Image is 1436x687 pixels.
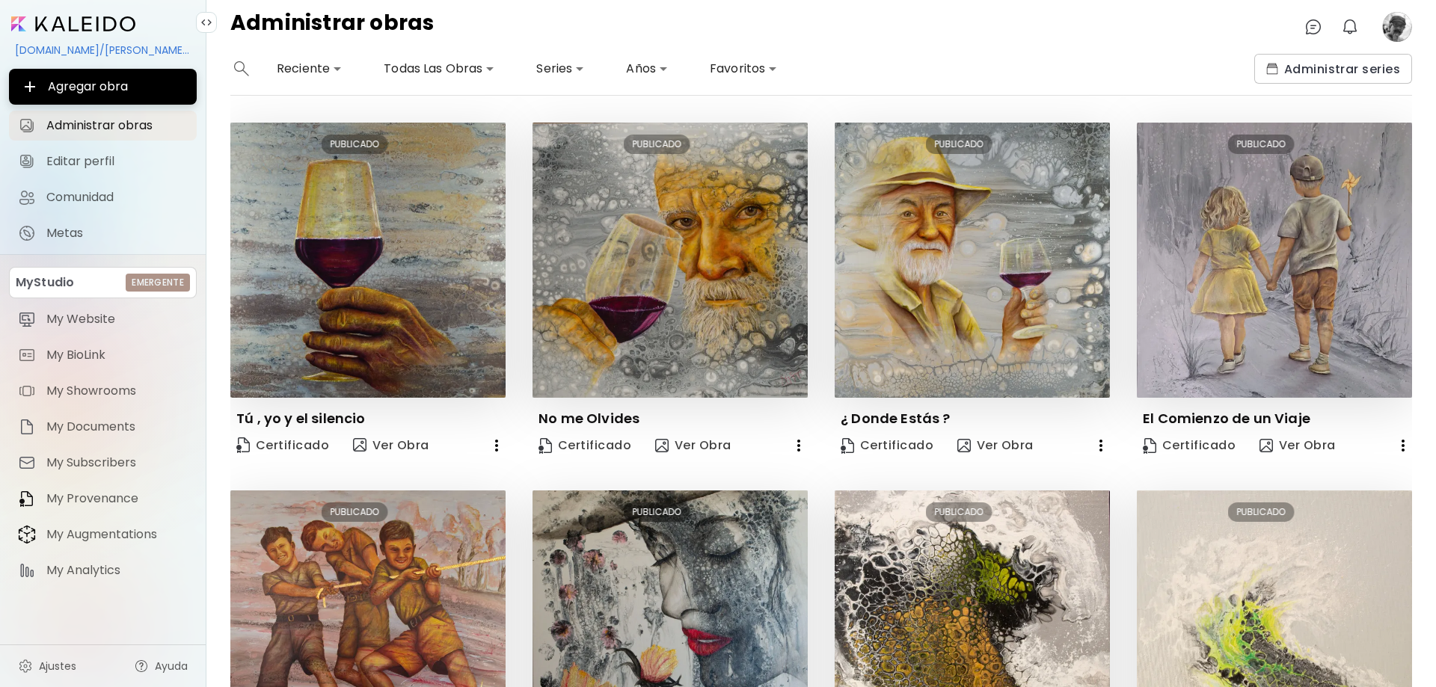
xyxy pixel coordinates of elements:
button: Agregar obra [9,69,197,105]
img: Administrar obras icon [18,117,36,135]
div: PUBLICADO [624,502,690,522]
img: Certificate [236,437,250,453]
img: thumbnail [230,123,506,398]
div: Años [620,57,674,81]
a: itemMy BioLink [9,340,197,370]
span: Administrar series [1266,61,1400,77]
div: PUBLICADO [1228,502,1295,522]
button: bellIcon [1337,14,1363,40]
img: view-art [353,438,366,452]
span: Ver Obra [655,437,731,454]
a: itemMy Showrooms [9,376,197,406]
div: Series [530,57,590,81]
a: Administrar obras iconAdministrar obras [9,111,197,141]
p: El Comienzo de un Viaje [1143,410,1310,428]
h4: Administrar obras [230,12,435,42]
span: Editar perfil [46,154,188,169]
span: Ver Obra [353,437,429,455]
img: item [18,310,36,328]
img: search [234,61,249,76]
span: Agregar obra [21,78,185,96]
div: [DOMAIN_NAME]/[PERSON_NAME][DOMAIN_NAME][PERSON_NAME] [9,37,197,63]
img: thumbnail [835,123,1110,398]
div: Todas Las Obras [378,57,500,81]
button: view-artVer Obra [649,431,737,460]
a: Editar perfil iconEditar perfil [9,147,197,176]
span: Certificado [538,437,631,454]
a: Ajustes [9,651,85,681]
p: No me Olvides [538,410,639,428]
span: Certificado [236,436,329,456]
span: Metas [46,226,188,241]
h6: Emergente [132,276,184,289]
a: completeMetas iconMetas [9,218,197,248]
span: My Provenance [46,491,188,506]
img: bellIcon [1341,18,1359,36]
button: search [230,54,253,84]
img: item [18,490,36,508]
a: itemMy Documents [9,412,197,442]
a: itemMy Provenance [9,484,197,514]
span: My Website [46,312,188,327]
span: My Augmentations [46,527,188,542]
p: MyStudio [16,274,74,292]
span: Administrar obras [46,118,188,133]
img: Comunidad icon [18,188,36,206]
img: Metas icon [18,224,36,242]
img: help [134,659,149,674]
a: CertificateCertificado [533,431,637,460]
span: Certificado [841,437,933,454]
img: view-art [655,439,669,452]
div: PUBLICADO [322,135,388,154]
span: My BioLink [46,348,188,363]
span: Ver Obra [957,437,1034,454]
span: Certificado [1143,437,1236,454]
a: itemMy Website [9,304,197,334]
img: item [18,561,36,579]
span: My Showrooms [46,383,188,398]
img: Certificate [841,438,854,454]
a: Ayuda [125,651,197,681]
img: thumbnail [533,123,808,398]
img: collapse [200,16,212,28]
img: view-art [1259,439,1273,452]
span: My Subscribers [46,455,188,470]
img: collections [1266,63,1278,75]
img: item [18,454,36,472]
p: Tú , yo y el silencio [236,410,366,428]
img: item [18,382,36,400]
span: Ajustes [39,659,76,674]
button: collectionsAdministrar series [1254,54,1412,84]
a: CertificateCertificado [835,431,939,460]
div: Favoritos [704,57,783,81]
button: view-artVer Obra [1254,431,1342,460]
img: item [18,346,36,364]
img: Certificate [1143,438,1156,454]
img: view-art [957,439,971,452]
a: CertificateCertificado [230,431,335,460]
a: itemMy Augmentations [9,520,197,549]
a: CertificateCertificado [1137,431,1242,460]
img: Editar perfil icon [18,153,36,170]
img: thumbnail [1137,123,1412,398]
span: Ver Obra [1259,437,1336,454]
div: PUBLICADO [322,502,388,522]
span: Comunidad [46,190,188,205]
img: item [18,525,36,544]
a: itemMy Subscribers [9,448,197,478]
span: Ayuda [155,659,188,674]
a: Comunidad iconComunidad [9,182,197,212]
img: item [18,418,36,436]
div: PUBLICADO [926,135,992,154]
a: itemMy Analytics [9,555,197,585]
span: My Documents [46,419,188,434]
img: settings [18,659,33,674]
div: PUBLICADO [624,135,690,154]
img: chatIcon [1304,18,1322,36]
span: My Analytics [46,563,188,578]
div: Reciente [271,57,348,81]
button: view-artVer Obra [951,431,1040,460]
div: PUBLICADO [926,502,992,522]
p: ¿ Donde Estás ? [841,410,951,428]
img: Certificate [538,438,552,454]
